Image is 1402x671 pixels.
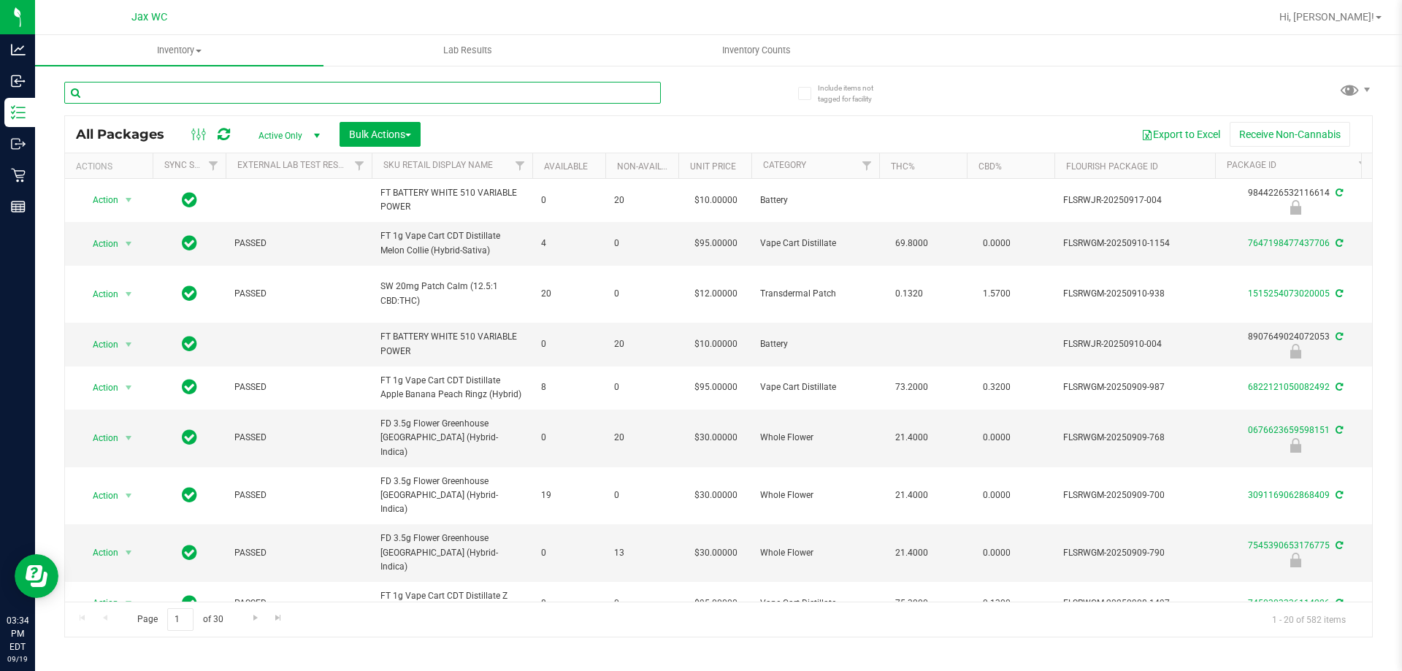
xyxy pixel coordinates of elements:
[1279,11,1374,23] span: Hi, [PERSON_NAME]!
[541,337,597,351] span: 0
[1352,153,1376,178] a: Filter
[617,161,682,172] a: Non-Available
[614,287,670,301] span: 0
[80,284,119,304] span: Action
[1333,540,1343,551] span: Sync from Compliance System
[687,377,745,398] span: $95.00000
[76,161,147,172] div: Actions
[614,237,670,250] span: 0
[237,160,352,170] a: External Lab Test Result
[544,161,588,172] a: Available
[541,546,597,560] span: 0
[167,608,194,631] input: 1
[380,330,524,358] span: FT BATTERY WHITE 510 VARIABLE POWER
[11,105,26,120] inline-svg: Inventory
[976,485,1018,506] span: 0.0000
[80,334,119,355] span: Action
[888,593,935,614] span: 75.3000
[182,190,197,210] span: In Sync
[1213,553,1378,567] div: Newly Received
[380,475,524,517] span: FD 3.5g Flower Greenhouse [GEOGRAPHIC_DATA] (Hybrid-Indica)
[182,233,197,253] span: In Sync
[1213,438,1378,453] div: Newly Received
[541,237,597,250] span: 4
[1063,287,1206,301] span: FLSRWGM-20250910-938
[202,153,226,178] a: Filter
[760,337,870,351] span: Battery
[1063,380,1206,394] span: FLSRWGM-20250909-987
[80,486,119,506] span: Action
[763,160,806,170] a: Category
[541,488,597,502] span: 19
[888,233,935,254] span: 69.8000
[760,193,870,207] span: Battery
[80,542,119,563] span: Action
[687,593,745,614] span: $95.00000
[976,593,1018,614] span: 0.1300
[1227,160,1276,170] a: Package ID
[120,486,138,506] span: select
[120,377,138,398] span: select
[182,377,197,397] span: In Sync
[76,126,179,142] span: All Packages
[15,554,58,598] iframe: Resource center
[760,546,870,560] span: Whole Flower
[7,653,28,664] p: 09/19
[1213,330,1378,358] div: 8907649024072053
[687,542,745,564] span: $30.00000
[11,199,26,214] inline-svg: Reports
[541,431,597,445] span: 0
[1063,546,1206,560] span: FLSRWGM-20250909-790
[80,593,119,613] span: Action
[164,160,221,170] a: Sync Status
[380,532,524,574] span: FD 3.5g Flower Greenhouse [GEOGRAPHIC_DATA] (Hybrid-Indica)
[891,161,915,172] a: THC%
[120,593,138,613] span: select
[234,287,363,301] span: PASSED
[690,161,736,172] a: Unit Price
[702,44,811,57] span: Inventory Counts
[323,35,612,66] a: Lab Results
[1333,490,1343,500] span: Sync from Compliance System
[855,153,879,178] a: Filter
[1213,186,1378,215] div: 9844226532116614
[11,42,26,57] inline-svg: Analytics
[348,153,372,178] a: Filter
[1063,597,1206,610] span: FLSRWGM-20250908-1497
[120,428,138,448] span: select
[888,485,935,506] span: 21.4000
[35,44,323,57] span: Inventory
[234,488,363,502] span: PASSED
[687,283,745,304] span: $12.00000
[614,431,670,445] span: 20
[614,380,670,394] span: 0
[1248,425,1330,435] a: 0676623659598151
[383,160,493,170] a: Sku Retail Display Name
[1248,382,1330,392] a: 6822121050082492
[80,428,119,448] span: Action
[760,431,870,445] span: Whole Flower
[131,11,167,23] span: Jax WC
[424,44,512,57] span: Lab Results
[380,229,524,257] span: FT 1g Vape Cart CDT Distillate Melon Collie (Hybrid-Sativa)
[120,190,138,210] span: select
[614,546,670,560] span: 13
[120,234,138,254] span: select
[234,546,363,560] span: PASSED
[120,334,138,355] span: select
[1248,540,1330,551] a: 7545390653176775
[888,283,930,304] span: 0.1320
[614,193,670,207] span: 20
[234,431,363,445] span: PASSED
[1333,288,1343,299] span: Sync from Compliance System
[1248,490,1330,500] a: 3091169062868409
[1066,161,1158,172] a: Flourish Package ID
[1248,238,1330,248] a: 7647198477437706
[1063,237,1206,250] span: FLSRWGM-20250910-1154
[182,485,197,505] span: In Sync
[64,82,661,104] input: Search Package ID, Item Name, SKU, Lot or Part Number...
[978,161,1002,172] a: CBD%
[760,237,870,250] span: Vape Cart Distillate
[234,237,363,250] span: PASSED
[11,137,26,151] inline-svg: Outbound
